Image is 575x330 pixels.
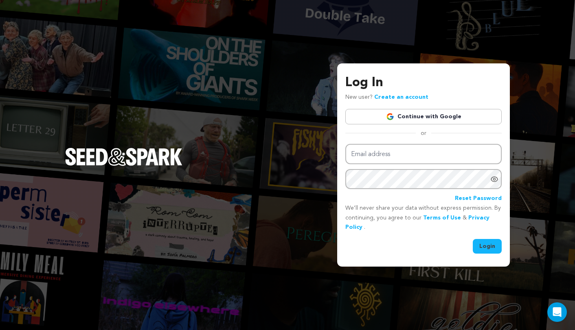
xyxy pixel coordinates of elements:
[65,148,182,182] a: Seed&Spark Homepage
[416,129,431,137] span: or
[374,94,428,100] a: Create an account
[386,113,394,121] img: Google logo
[473,239,502,254] button: Login
[345,109,502,124] a: Continue with Google
[345,93,428,102] p: New user?
[345,204,502,232] p: We’ll never share your data without express permission. By continuing, you agree to our & .
[345,73,502,93] h3: Log In
[65,148,182,166] img: Seed&Spark Logo
[345,144,502,165] input: Email address
[490,175,498,183] a: Show password as plain text. Warning: this will display your password on the screen.
[547,302,567,322] div: Open Intercom Messenger
[423,215,461,221] a: Terms of Use
[455,194,502,204] a: Reset Password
